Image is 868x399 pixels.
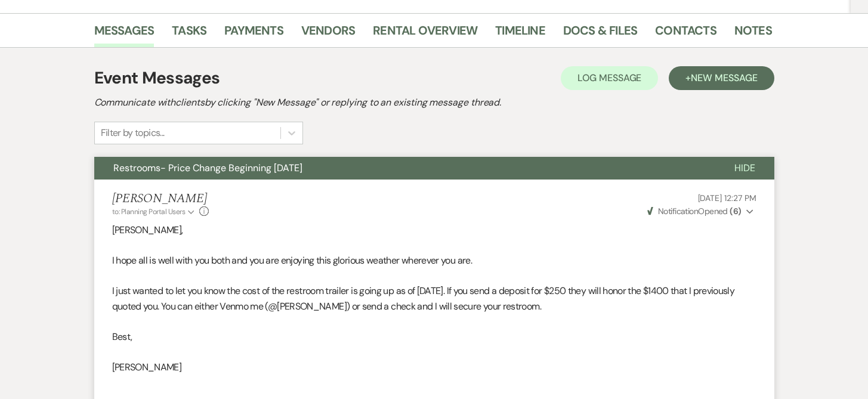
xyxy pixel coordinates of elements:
h2: Communicate with clients by clicking "New Message" or replying to an existing message thread. [94,95,774,110]
strong: ( 6 ) [730,206,741,216]
button: Log Message [561,66,658,90]
a: Messages [94,21,155,47]
p: Best, [112,329,756,345]
button: to: Planning Portal Users [112,206,197,217]
p: [PERSON_NAME] [112,360,756,375]
span: Opened [647,206,742,216]
div: Filter by topics... [101,126,165,140]
span: [DATE] 12:27 PM [698,193,756,203]
span: Restrooms- Price Change Beginning [DATE] [113,162,302,174]
span: to: Planning Portal Users [112,207,186,216]
a: Contacts [655,21,716,47]
h1: Event Messages [94,66,220,91]
button: Hide [715,157,774,180]
h5: [PERSON_NAME] [112,191,209,206]
p: I just wanted to let you know the cost of the restroom trailer is going up as of [DATE]. If you s... [112,283,756,314]
a: Docs & Files [563,21,637,47]
a: Tasks [172,21,206,47]
a: Payments [224,21,283,47]
a: Rental Overview [373,21,477,47]
a: Timeline [495,21,545,47]
button: NotificationOpened (6) [645,205,756,218]
span: New Message [691,72,757,84]
a: Vendors [301,21,355,47]
button: +New Message [669,66,774,90]
a: Notes [734,21,772,47]
span: Notification [658,206,698,216]
span: Log Message [577,72,641,84]
p: I hope all is well with you both and you are enjoying this glorious weather wherever you are. [112,253,756,268]
span: Hide [734,162,755,174]
button: Restrooms- Price Change Beginning [DATE] [94,157,715,180]
p: [PERSON_NAME], [112,222,756,238]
